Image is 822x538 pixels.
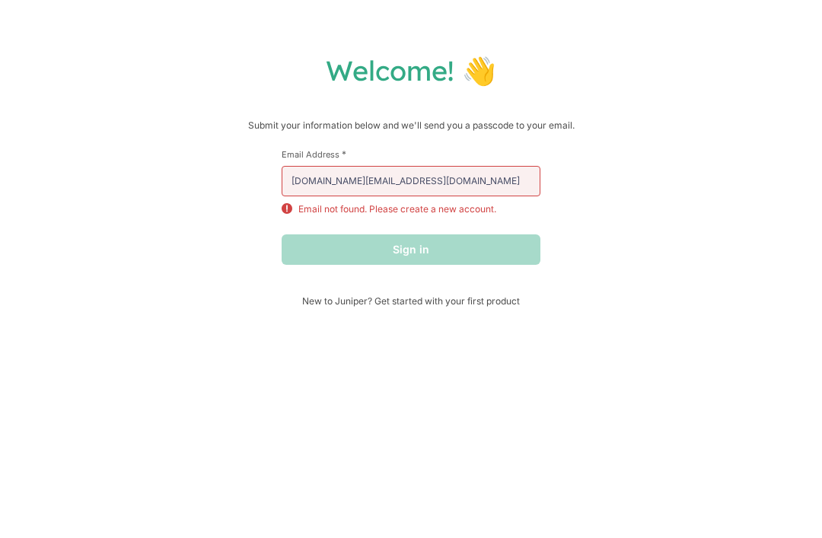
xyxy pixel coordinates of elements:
p: Submit your information below and we'll send you a passcode to your email. [15,118,807,133]
p: Email not found. Please create a new account. [298,202,496,216]
input: email@example.com [282,166,540,196]
span: This field is required. [342,148,346,160]
span: New to Juniper? Get started with your first product [282,295,540,307]
label: Email Address [282,148,540,160]
h1: Welcome! 👋 [15,53,807,88]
